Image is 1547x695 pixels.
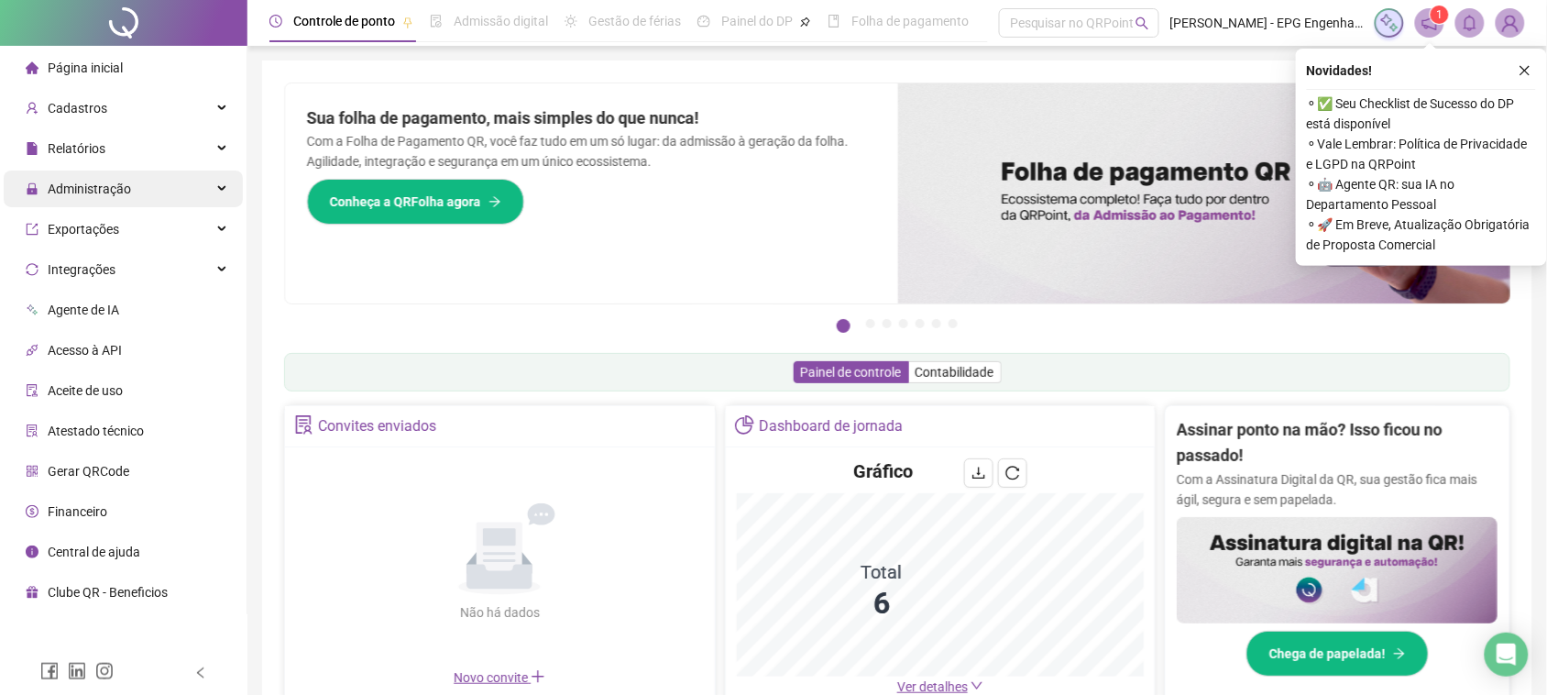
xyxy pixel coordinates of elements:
[48,504,107,519] span: Financeiro
[883,319,892,328] button: 3
[48,585,168,600] span: Clube QR - Beneficios
[26,142,38,155] span: file
[949,319,958,328] button: 7
[971,466,986,480] span: download
[1421,15,1438,31] span: notification
[899,319,908,328] button: 4
[1393,647,1406,660] span: arrow-right
[916,365,994,380] span: Contabilidade
[307,131,876,171] p: Com a Folha de Pagamento QR, você faz tudo em um só lugar: da admissão à geração da folha. Agilid...
[48,424,144,438] span: Atestado técnico
[26,344,38,357] span: api
[1485,633,1529,677] div: Open Intercom Messenger
[48,141,105,156] span: Relatórios
[697,15,710,28] span: dashboard
[828,15,840,28] span: book
[48,182,131,196] span: Administração
[40,662,59,680] span: facebook
[1246,631,1429,677] button: Chega de papelada!
[307,179,524,225] button: Conheça a QRFolha agora
[26,425,38,437] span: solution
[415,602,584,623] div: Não há dados
[26,505,38,518] span: dollar
[48,262,115,277] span: Integrações
[866,319,875,328] button: 2
[854,458,914,484] h4: Gráfico
[26,465,38,478] span: qrcode
[1136,17,1149,30] span: search
[48,464,129,479] span: Gerar QRCode
[488,195,501,208] span: arrow-right
[430,15,443,28] span: file-done
[531,669,545,684] span: plus
[1307,94,1536,134] span: ⚬ ✅ Seu Checklist de Sucesso do DP está disponível
[1307,174,1536,215] span: ⚬ 🤖 Agente QR: sua IA no Departamento Pessoal
[294,415,313,435] span: solution
[1177,417,1498,469] h2: Assinar ponto na mão? Isso ficou no passado!
[897,679,983,694] a: Ver detalhes down
[971,679,983,692] span: down
[402,17,413,28] span: pushpin
[721,14,793,28] span: Painel do DP
[307,105,876,131] h2: Sua folha de pagamento, mais simples do que nunca!
[800,17,811,28] span: pushpin
[1431,6,1449,24] sup: 1
[48,101,107,116] span: Cadastros
[565,15,577,28] span: sun
[68,662,86,680] span: linkedin
[1437,8,1443,21] span: 1
[735,415,754,435] span: pie-chart
[26,546,38,558] span: info-circle
[1379,13,1399,33] img: sparkle-icon.fc2bf0ac1784a2077858766a79e2daf3.svg
[916,319,925,328] button: 5
[1005,466,1020,480] span: reload
[194,667,207,679] span: left
[48,303,119,317] span: Agente de IA
[330,192,481,212] span: Conheça a QRFolha agora
[26,384,38,397] span: audit
[588,14,681,28] span: Gestão de férias
[801,365,902,380] span: Painel de controle
[95,662,114,680] span: instagram
[48,222,119,237] span: Exportações
[26,586,38,599] span: gift
[318,411,436,442] div: Convites enviados
[26,61,38,74] span: home
[48,61,123,75] span: Página inicial
[837,319,850,333] button: 1
[932,319,941,328] button: 6
[26,263,38,276] span: sync
[897,679,968,694] span: Ver detalhes
[1307,134,1536,174] span: ⚬ Vale Lembrar: Política de Privacidade e LGPD na QRPoint
[26,182,38,195] span: lock
[269,15,282,28] span: clock-circle
[48,545,140,559] span: Central de ajuda
[1519,64,1531,77] span: close
[1177,469,1498,510] p: Com a Assinatura Digital da QR, sua gestão fica mais ágil, segura e sem papelada.
[759,411,903,442] div: Dashboard de jornada
[454,14,548,28] span: Admissão digital
[1307,215,1536,255] span: ⚬ 🚀 Em Breve, Atualização Obrigatória de Proposta Comercial
[26,102,38,115] span: user-add
[48,383,123,398] span: Aceite de uso
[1307,61,1373,81] span: Novidades !
[1462,15,1478,31] span: bell
[48,343,122,358] span: Acesso à API
[454,670,545,685] span: Novo convite
[898,83,1511,303] img: banner%2F8d14a306-6205-4263-8e5b-06e9a85ad873.png
[851,14,969,28] span: Folha de pagamento
[1269,644,1386,664] span: Chega de papelada!
[1170,13,1364,33] span: [PERSON_NAME] - EPG Engenharia e Construções Ltda
[26,223,38,236] span: export
[1497,9,1524,37] img: 85753
[1177,517,1498,624] img: banner%2F02c71560-61a6-44d4-94b9-c8ab97240462.png
[293,14,395,28] span: Controle de ponto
